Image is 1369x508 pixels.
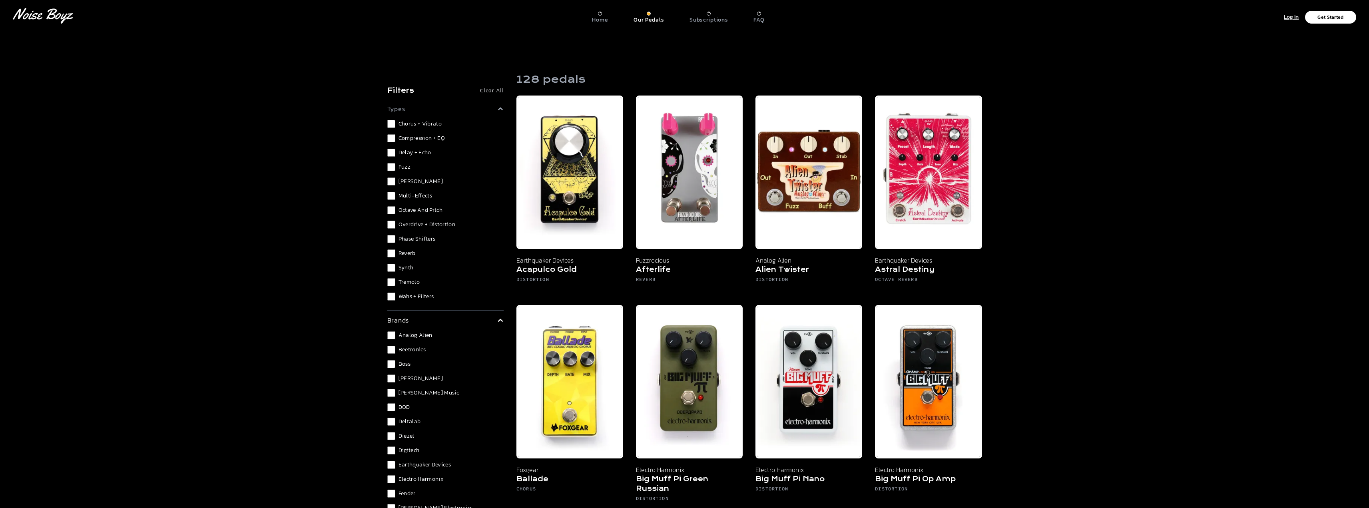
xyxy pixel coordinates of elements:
h6: Distortion [755,276,862,286]
img: Earthquaker Devices Acapulco Gold [516,96,623,249]
span: Deltalab [399,418,421,426]
p: Earthquaker Devices [875,255,982,265]
h5: Big Muff Pi Op Amp [875,474,982,486]
span: Wahs + Filters [399,293,434,301]
p: Earthquaker Devices [516,255,623,265]
h6: Distortion [875,486,982,495]
a: Analog Alien Alien Twister Analog Alien Alien Twister Distortion [755,96,862,292]
a: Earthquaker Devices Acapulco Gold Earthquaker Devices Acapulco Gold Distortion [516,96,623,292]
h6: Chorus [516,486,623,495]
input: Compression + EQ [387,134,395,142]
h5: Big Muff Pi Nano [755,474,862,486]
a: Fuzzrocious Afterlife Fuzzrocious Afterlife Reverb [636,96,743,292]
h4: Filters [387,86,414,96]
summary: types [387,104,504,114]
p: Get Started [1317,15,1343,20]
p: Electro Harmonix [755,465,862,474]
input: Earthquaker Devices [387,461,395,469]
span: Tremolo [399,278,420,286]
span: [PERSON_NAME] [399,177,443,185]
input: DOD [387,403,395,411]
a: FAQ [753,8,764,24]
input: Boss [387,360,395,368]
input: Synth [387,264,395,272]
h6: Reverb [636,276,743,286]
summary: brands [387,315,504,325]
h6: Distortion [636,495,743,505]
input: Digitech [387,446,395,454]
h5: Big Muff Pi Green Russian [636,474,743,495]
span: Multi-Effects [399,192,432,200]
a: Our Pedals [634,8,664,24]
input: Deltalab [387,418,395,426]
button: Clear All [480,87,503,95]
a: Earthquaker Devices Astral Destiny Earthquaker Devices Astral Destiny Octave Reverb [875,96,982,292]
span: Octave and Pitch [399,206,443,214]
input: Fuzz [387,163,395,171]
span: Phase Shifters [399,235,436,243]
input: Fender [387,490,395,498]
span: Beetronics [399,346,426,354]
p: Log In [1284,13,1299,22]
input: Octave and Pitch [387,206,395,214]
img: Electro Harmonix Big Muff Pi Op Amp - Noise Boyz [875,305,982,458]
span: Chorus + Vibrato [399,120,442,128]
p: Fuzzrocious [636,255,743,265]
input: Wahs + Filters [387,293,395,301]
input: Analog Alien [387,331,395,339]
h6: Distortion [516,276,623,286]
p: brands [387,315,409,325]
button: Get Started [1305,11,1356,24]
input: Multi-Effects [387,192,395,200]
input: Delay + Echo [387,149,395,157]
img: Fuzzrocious Afterlife [636,96,743,249]
h6: Distortion [755,486,862,495]
h5: Alien Twister [755,265,862,276]
span: Delay + Echo [399,149,431,157]
input: [PERSON_NAME] Music [387,389,395,397]
img: Electro Harmonix Big Muff Pi Green Russian - Noise Boyz [636,305,743,458]
span: Overdrive + Distortion [399,221,456,229]
p: types [387,104,405,114]
input: Overdrive + Distortion [387,221,395,229]
span: Earthquaker Devices [399,461,451,469]
span: Electro Harmonix [399,475,444,483]
input: [PERSON_NAME] [387,177,395,185]
input: Beetronics [387,346,395,354]
img: Foxgear Ballade pedal from Noise Boyz [516,305,623,458]
span: [PERSON_NAME] [399,375,443,382]
span: Analog Alien [399,331,432,339]
input: Phase Shifters [387,235,395,243]
p: Subscriptions [689,16,728,24]
h5: Acapulco Gold [516,265,623,276]
h6: Octave Reverb [875,276,982,286]
p: FAQ [753,16,764,24]
h5: Astral Destiny [875,265,982,276]
span: Synth [399,264,414,272]
span: Compression + EQ [399,134,445,142]
input: Tremolo [387,278,395,286]
p: Foxgear [516,465,623,474]
input: Reverb [387,249,395,257]
span: Reverb [399,249,416,257]
p: Our Pedals [634,16,664,24]
h5: Afterlife [636,265,743,276]
span: Boss [399,360,411,368]
input: Diezel [387,432,395,440]
img: Electro Harmonix Big Muff Pi - Noise Boyz [755,305,862,458]
input: [PERSON_NAME] [387,375,395,382]
span: DOD [399,403,410,411]
a: Home [592,8,608,24]
h5: Ballade [516,474,623,486]
img: Analog Alien Alien Twister [755,96,862,249]
span: Fuzz [399,163,411,171]
img: Earthquaker Devices Astral Destiny [875,96,982,249]
span: Fender [399,490,416,498]
span: Digitech [399,446,420,454]
p: Electro Harmonix [875,465,982,474]
span: [PERSON_NAME] Music [399,389,459,397]
p: Home [592,16,608,24]
input: Electro Harmonix [387,475,395,483]
p: Electro Harmonix [636,465,743,474]
input: Chorus + Vibrato [387,120,395,128]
